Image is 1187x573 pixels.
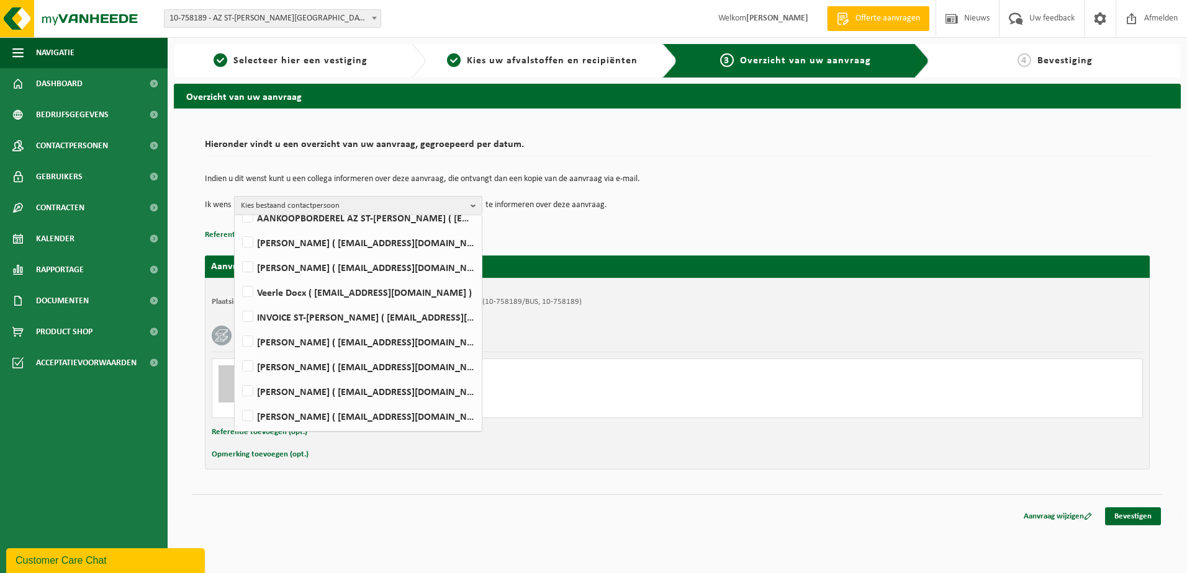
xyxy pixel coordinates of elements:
span: Selecteer hier een vestiging [233,56,368,66]
label: [PERSON_NAME] ( [EMAIL_ADDRESS][DOMAIN_NAME] ) [240,382,476,401]
span: Kies bestaand contactpersoon [241,197,466,215]
span: 10-758189 - AZ ST-LUCAS BRUGGE - ASSEBROEK [165,10,381,27]
strong: [PERSON_NAME] [746,14,808,23]
label: INVOICE ST-[PERSON_NAME] ( [EMAIL_ADDRESS][DOMAIN_NAME] ) [240,308,476,326]
span: 2 [447,53,461,67]
span: Contracten [36,192,84,223]
label: Veerle Docx ( [EMAIL_ADDRESS][DOMAIN_NAME] ) [240,283,476,301]
a: Aanvraag wijzigen [1014,507,1101,525]
a: Offerte aanvragen [827,6,929,31]
label: AANKOOPBORDEREL AZ ST-[PERSON_NAME] ( [EMAIL_ADDRESS][DOMAIN_NAME] ) [240,208,476,227]
span: Dashboard [36,68,83,99]
span: Bevestiging [1037,56,1093,66]
button: Referentie toevoegen (opt.) [205,227,300,243]
span: Bedrijfsgegevens [36,99,109,130]
label: [PERSON_NAME] ( [EMAIL_ADDRESS][DOMAIN_NAME] ) [240,407,476,425]
button: Referentie toevoegen (opt.) [212,424,307,440]
span: 3 [720,53,734,67]
span: Kies uw afvalstoffen en recipiënten [467,56,638,66]
span: Rapportage [36,254,84,285]
a: 1Selecteer hier een vestiging [180,53,401,68]
div: Ophalen en terugplaatsen zelfde container [268,385,727,395]
label: [PERSON_NAME] ( [EMAIL_ADDRESS][DOMAIN_NAME] ) [240,258,476,277]
span: Documenten [36,285,89,316]
span: 4 [1018,53,1031,67]
h2: Hieronder vindt u een overzicht van uw aanvraag, gegroepeerd per datum. [205,140,1150,156]
span: Overzicht van uw aanvraag [740,56,871,66]
p: Indien u dit wenst kunt u een collega informeren over deze aanvraag, die ontvangt dan een kopie v... [205,175,1150,184]
span: 10-758189 - AZ ST-LUCAS BRUGGE - ASSEBROEK [164,9,381,28]
p: Ik wens [205,196,231,215]
button: Kies bestaand contactpersoon [234,196,482,215]
p: te informeren over deze aanvraag. [485,196,607,215]
span: Acceptatievoorwaarden [36,347,137,378]
span: 1 [214,53,227,67]
strong: Aanvraag voor [DATE] [211,262,304,272]
h2: Overzicht van uw aanvraag [174,84,1181,108]
span: Navigatie [36,37,74,68]
label: [PERSON_NAME] ( [EMAIL_ADDRESS][DOMAIN_NAME] ) [240,233,476,252]
iframe: chat widget [6,546,207,573]
span: Contactpersonen [36,130,108,161]
label: [PERSON_NAME] ( [EMAIL_ADDRESS][DOMAIN_NAME] ) [240,357,476,376]
span: Gebruikers [36,161,83,192]
div: Aantal: 1 [268,401,727,411]
a: Bevestigen [1105,507,1161,525]
strong: Plaatsingsadres: [212,298,266,306]
a: 2Kies uw afvalstoffen en recipiënten [432,53,653,68]
span: Offerte aanvragen [852,12,923,25]
button: Opmerking toevoegen (opt.) [212,446,309,463]
span: Kalender [36,223,74,254]
label: [PERSON_NAME] ( [EMAIL_ADDRESS][DOMAIN_NAME] ) [240,332,476,351]
span: Product Shop [36,316,93,347]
